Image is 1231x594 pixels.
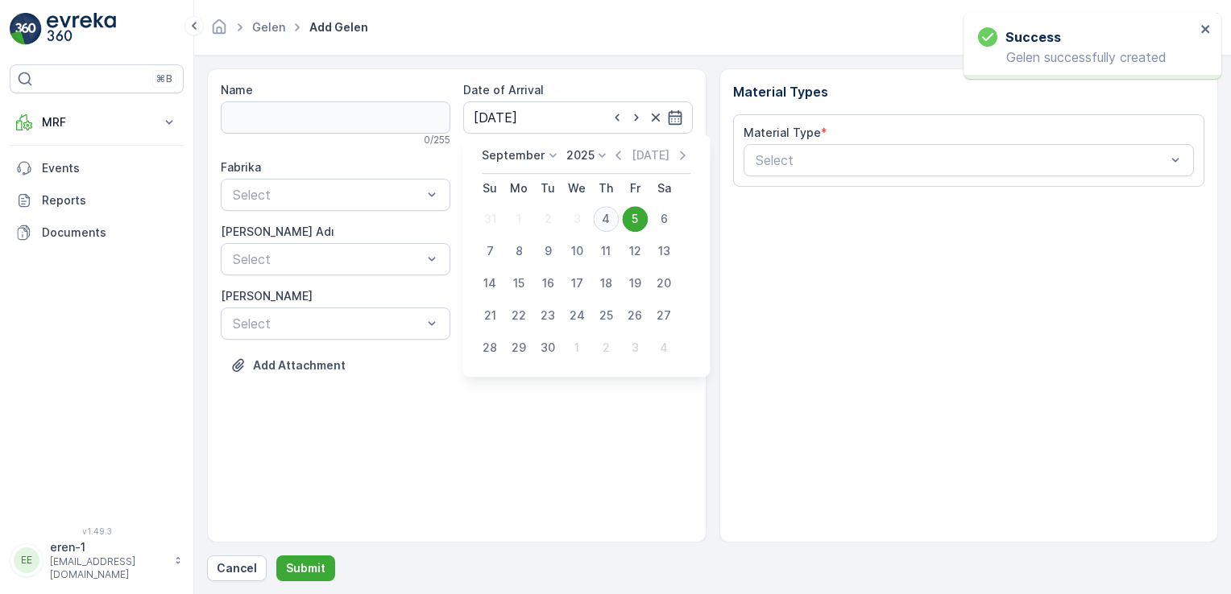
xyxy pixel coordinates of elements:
[217,560,257,576] p: Cancel
[535,270,561,296] div: 16
[620,174,649,203] th: Friday
[506,206,532,232] div: 1
[477,238,503,264] div: 7
[210,24,228,38] a: Homepage
[482,147,545,163] p: September
[593,303,619,328] div: 25
[424,134,450,146] p: 0 / 255
[593,206,619,232] div: 4
[1200,23,1212,38] button: close
[221,289,313,303] label: [PERSON_NAME]
[286,560,325,576] p: Submit
[506,335,532,361] div: 29
[651,303,677,328] div: 27
[477,303,503,328] div: 21
[50,555,166,581] p: [EMAIL_ADDRESS][DOMAIN_NAME]
[593,335,619,361] div: 2
[978,50,1196,64] p: Gelen successfully created
[651,335,677,361] div: 4
[221,160,261,174] label: Fabrika
[622,270,648,296] div: 19
[207,555,267,581] button: Cancel
[564,270,590,296] div: 17
[42,192,177,208] p: Reports
[535,238,561,264] div: 9
[533,174,562,203] th: Tuesday
[477,335,503,361] div: 28
[535,303,561,328] div: 23
[733,82,1205,101] p: Material Types
[10,106,184,138] button: MRF
[10,539,184,581] button: EEeren-1[EMAIL_ADDRESS][DOMAIN_NAME]
[651,206,677,232] div: 6
[506,270,532,296] div: 15
[10,526,184,536] span: v 1.49.3
[506,238,532,264] div: 8
[50,539,166,555] p: eren-1
[649,174,678,203] th: Saturday
[566,147,595,163] p: 2025
[10,13,42,45] img: logo
[1005,27,1061,47] h3: Success
[477,206,503,232] div: 31
[42,160,177,176] p: Events
[651,238,677,264] div: 13
[564,335,590,361] div: 1
[252,20,285,34] a: Gelen
[651,270,677,296] div: 20
[562,174,591,203] th: Wednesday
[221,83,253,97] label: Name
[622,206,648,232] div: 5
[504,174,533,203] th: Monday
[593,238,619,264] div: 11
[14,547,39,573] div: EE
[477,270,503,296] div: 14
[756,151,1167,170] p: Select
[463,83,544,97] label: Date of Arrival
[10,152,184,184] a: Events
[221,353,355,378] button: Upload File
[622,335,648,361] div: 3
[506,303,532,328] div: 22
[564,303,590,328] div: 24
[221,225,334,238] label: [PERSON_NAME] Adı
[622,238,648,264] div: 12
[306,19,371,35] span: Add Gelen
[564,206,590,232] div: 3
[233,250,422,269] p: Select
[535,206,561,232] div: 2
[10,184,184,217] a: Reports
[632,147,669,163] p: [DATE]
[591,174,620,203] th: Thursday
[10,217,184,249] a: Documents
[156,72,172,85] p: ⌘B
[47,13,116,45] img: logo_light-DOdMpM7g.png
[276,555,335,581] button: Submit
[535,335,561,361] div: 30
[744,126,821,139] label: Material Type
[42,225,177,241] p: Documents
[233,185,422,204] p: Select
[233,314,422,333] p: Select
[253,357,346,373] p: Add Attachment
[622,303,648,328] div: 26
[593,270,619,296] div: 18
[42,114,151,130] p: MRF
[564,238,590,264] div: 10
[475,174,504,203] th: Sunday
[463,101,693,134] input: dd/mm/yyyy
